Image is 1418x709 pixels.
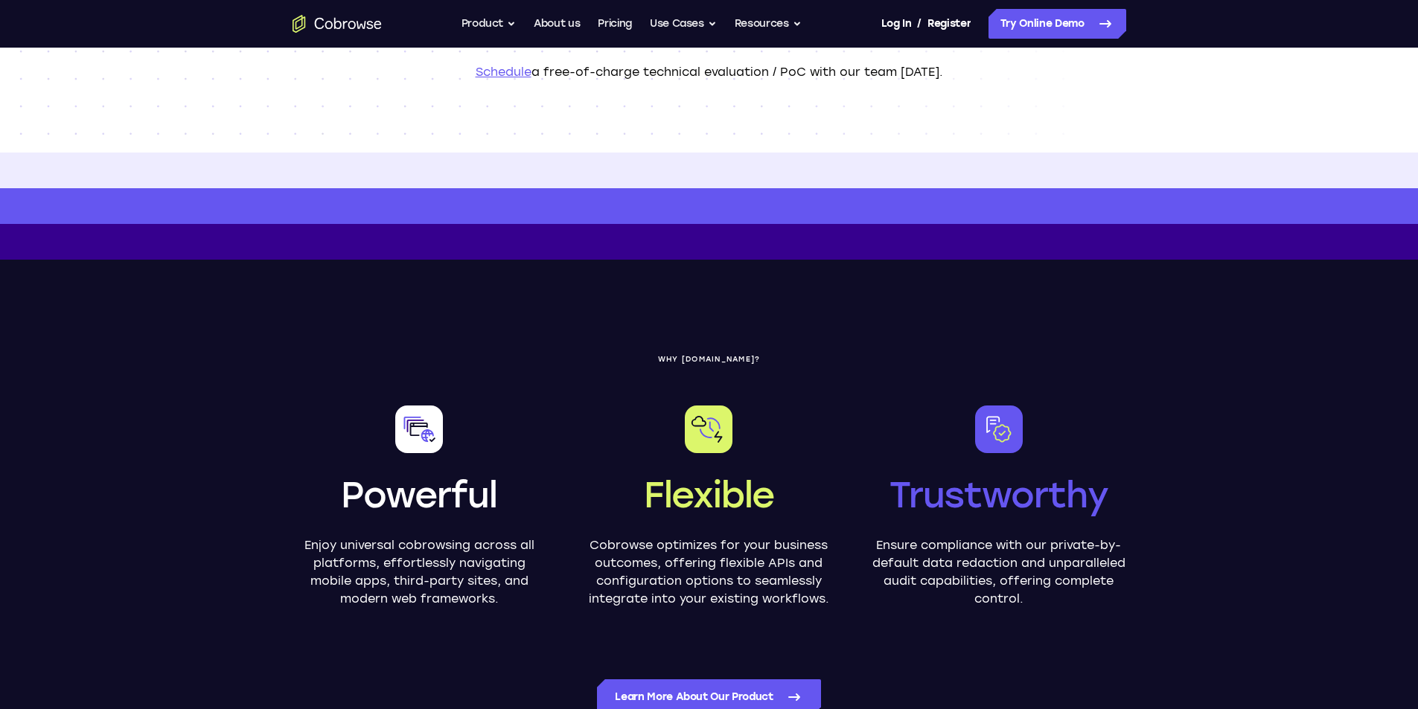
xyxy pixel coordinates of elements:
[293,15,382,33] a: Go to the home page
[293,536,546,608] p: Enjoy universal cobrowsing across all platforms, effortlessly navigating mobile apps, third-party...
[341,471,496,519] h3: Powerful
[598,9,632,39] a: Pricing
[917,15,922,33] span: /
[890,471,1108,519] h3: Trustworthy
[650,9,717,39] button: Use Cases
[462,9,517,39] button: Product
[927,9,971,39] a: Register
[582,536,836,608] p: Cobrowse optimizes for your business outcomes, offering flexible APIs and configuration options t...
[476,65,531,79] a: Schedule
[293,63,1126,81] p: a free-of-charge technical evaluation / PoC with our team [DATE].
[644,471,774,519] h3: Flexible
[989,9,1126,39] a: Try Online Demo
[534,9,580,39] a: About us
[881,9,911,39] a: Log In
[872,536,1125,608] p: Ensure compliance with our private-by-default data redaction and unparalleled audit capabilities,...
[735,9,802,39] button: Resources
[293,355,1126,364] p: WHY [DOMAIN_NAME]?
